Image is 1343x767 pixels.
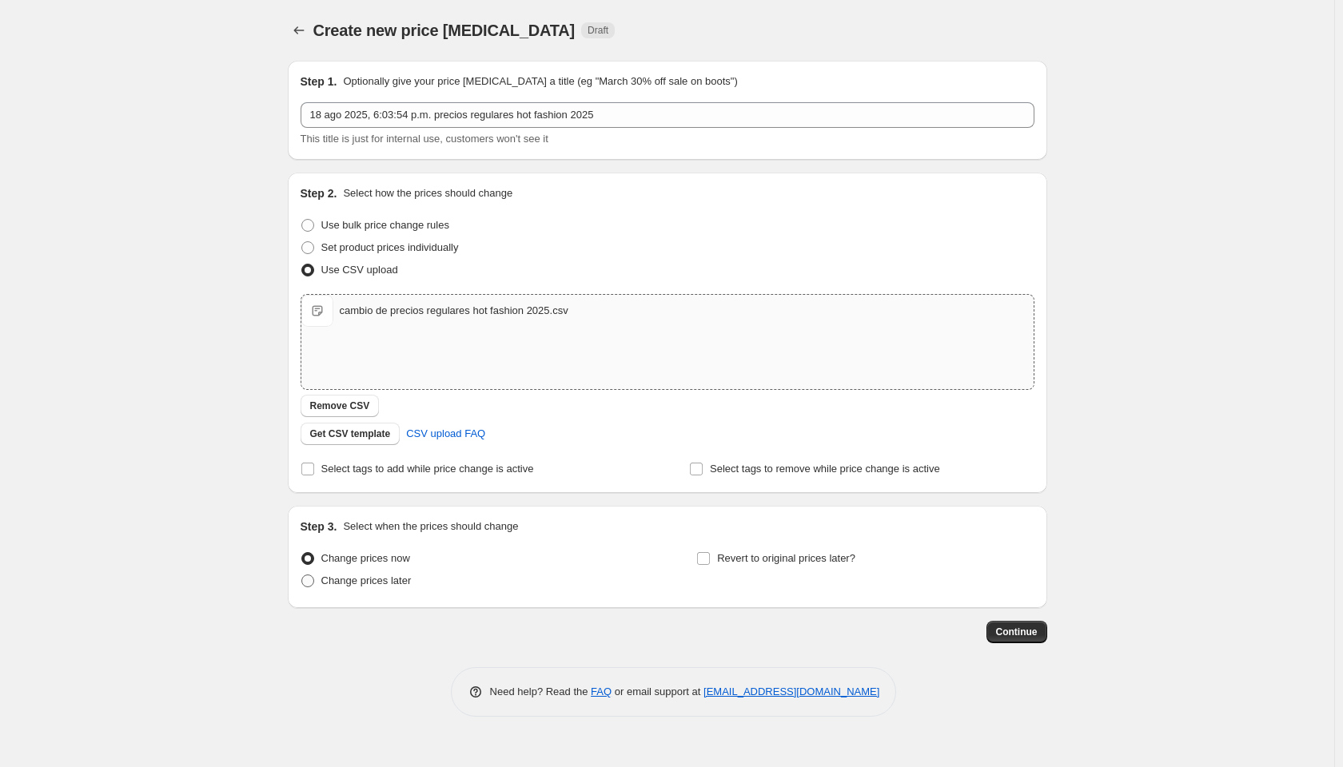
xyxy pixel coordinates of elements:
span: Continue [996,626,1038,638]
span: Remove CSV [310,399,370,412]
span: Need help? Read the [490,686,592,697]
span: Use CSV upload [321,264,398,276]
p: Select when the prices should change [343,519,518,535]
span: Use bulk price change rules [321,219,449,231]
span: Change prices now [321,552,410,564]
h2: Step 2. [301,185,337,201]
button: Price change jobs [288,19,310,42]
button: Get CSV template [301,423,401,445]
span: Change prices later [321,574,412,586]
input: 30% off holiday sale [301,102,1034,128]
span: Draft [588,24,608,37]
span: Get CSV template [310,427,391,440]
span: Set product prices individually [321,241,459,253]
span: Select tags to add while price change is active [321,463,534,475]
a: [EMAIL_ADDRESS][DOMAIN_NAME] [703,686,879,697]
a: FAQ [591,686,612,697]
h2: Step 3. [301,519,337,535]
button: Remove CSV [301,395,380,417]
p: Optionally give your price [MEDICAL_DATA] a title (eg "March 30% off sale on boots") [343,74,737,89]
span: Create new price [MEDICAL_DATA] [313,22,576,39]
span: Revert to original prices later? [717,552,855,564]
a: CSV upload FAQ [397,421,495,447]
p: Select how the prices should change [343,185,512,201]
span: or email support at [612,686,703,697]
button: Continue [986,621,1047,643]
span: Select tags to remove while price change is active [710,463,940,475]
div: cambio de precios regulares hot fashion 2025.csv [340,303,568,319]
h2: Step 1. [301,74,337,89]
span: This title is just for internal use, customers won't see it [301,133,548,145]
span: CSV upload FAQ [406,426,485,442]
